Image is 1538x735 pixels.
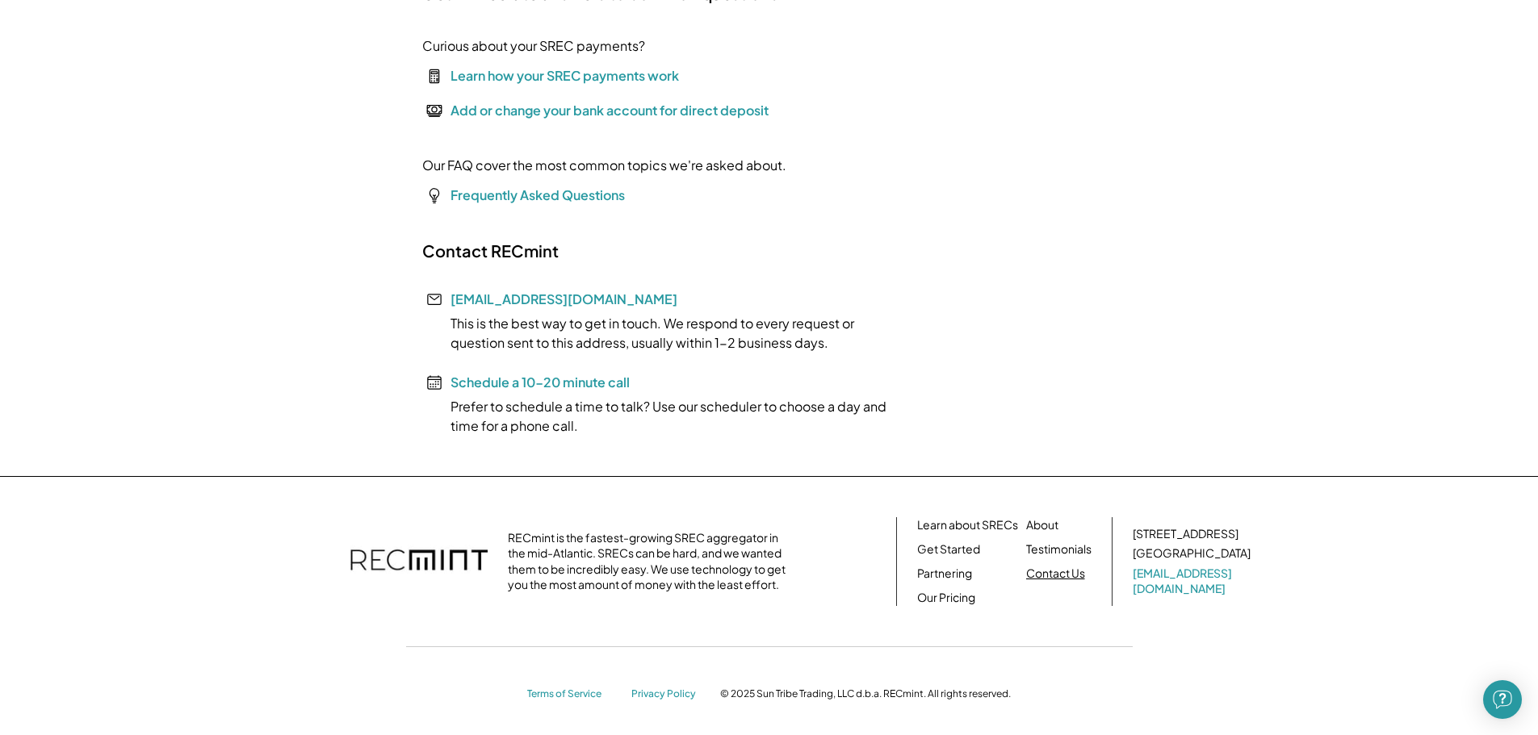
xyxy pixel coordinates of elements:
a: Frequently Asked Questions [451,186,625,203]
h2: Contact RECmint [422,240,559,261]
a: Terms of Service [527,687,616,701]
a: Get Started [917,541,980,558]
img: recmint-logotype%403x.png [350,533,488,590]
a: Partnering [917,566,972,582]
div: Curious about your SREC payments? [422,36,645,56]
div: Open Intercom Messenger [1483,680,1522,719]
div: © 2025 Sun Tribe Trading, LLC d.b.a. RECmint. All rights reserved. [720,687,1011,700]
div: Learn how your SREC payments work [451,66,679,86]
a: [EMAIL_ADDRESS][DOMAIN_NAME] [1133,566,1254,597]
div: [STREET_ADDRESS] [1133,526,1238,542]
a: About [1026,517,1058,533]
div: Add or change your bank account for direct deposit [451,101,769,120]
a: Contact Us [1026,566,1085,582]
div: Our FAQ cover the most common topics we're asked about. [422,156,786,175]
div: [GEOGRAPHIC_DATA] [1133,545,1251,562]
a: Learn about SRECs [917,517,1018,533]
div: RECmint is the fastest-growing SREC aggregator in the mid-Atlantic. SRECs can be hard, and we wan... [508,530,794,593]
a: [EMAIL_ADDRESS][DOMAIN_NAME] [451,290,677,307]
a: Our Pricing [917,590,975,606]
a: Testimonials [1026,541,1092,558]
div: Prefer to schedule a time to talk? Use our scheduler to choose a day and time for a phone call. [422,397,907,436]
a: Schedule a 10-20 minute call [451,374,630,390]
div: This is the best way to get in touch. We respond to every request or question sent to this addres... [422,314,907,353]
a: Privacy Policy [631,687,704,701]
